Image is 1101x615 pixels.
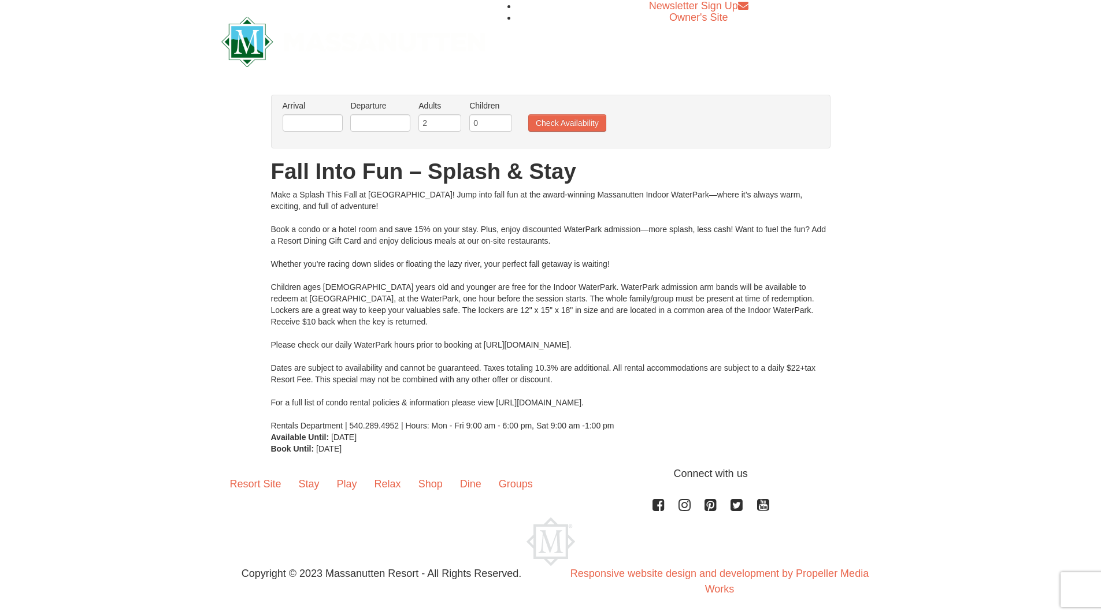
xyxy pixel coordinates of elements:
[271,189,831,431] div: Make a Splash This Fall at [GEOGRAPHIC_DATA]! Jump into fall fun at the award-winning Massanutten...
[283,100,343,111] label: Arrival
[418,100,461,111] label: Adults
[451,466,490,502] a: Dine
[221,17,486,67] img: Massanutten Resort Logo
[221,466,290,502] a: Resort Site
[221,27,486,54] a: Massanutten Resort
[410,466,451,502] a: Shop
[290,466,328,502] a: Stay
[331,433,357,442] span: [DATE]
[213,566,551,582] p: Copyright © 2023 Massanutten Resort - All Rights Reserved.
[316,444,342,453] span: [DATE]
[328,466,366,502] a: Play
[490,466,542,502] a: Groups
[570,568,869,595] a: Responsive website design and development by Propeller Media Works
[350,100,410,111] label: Departure
[528,114,606,132] button: Check Availability
[669,12,728,23] a: Owner's Site
[271,444,314,453] strong: Book Until:
[271,433,329,442] strong: Available Until:
[469,100,512,111] label: Children
[271,160,831,183] h1: Fall Into Fun – Splash & Stay
[527,517,575,566] img: Massanutten Resort Logo
[221,466,880,482] p: Connect with us
[366,466,410,502] a: Relax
